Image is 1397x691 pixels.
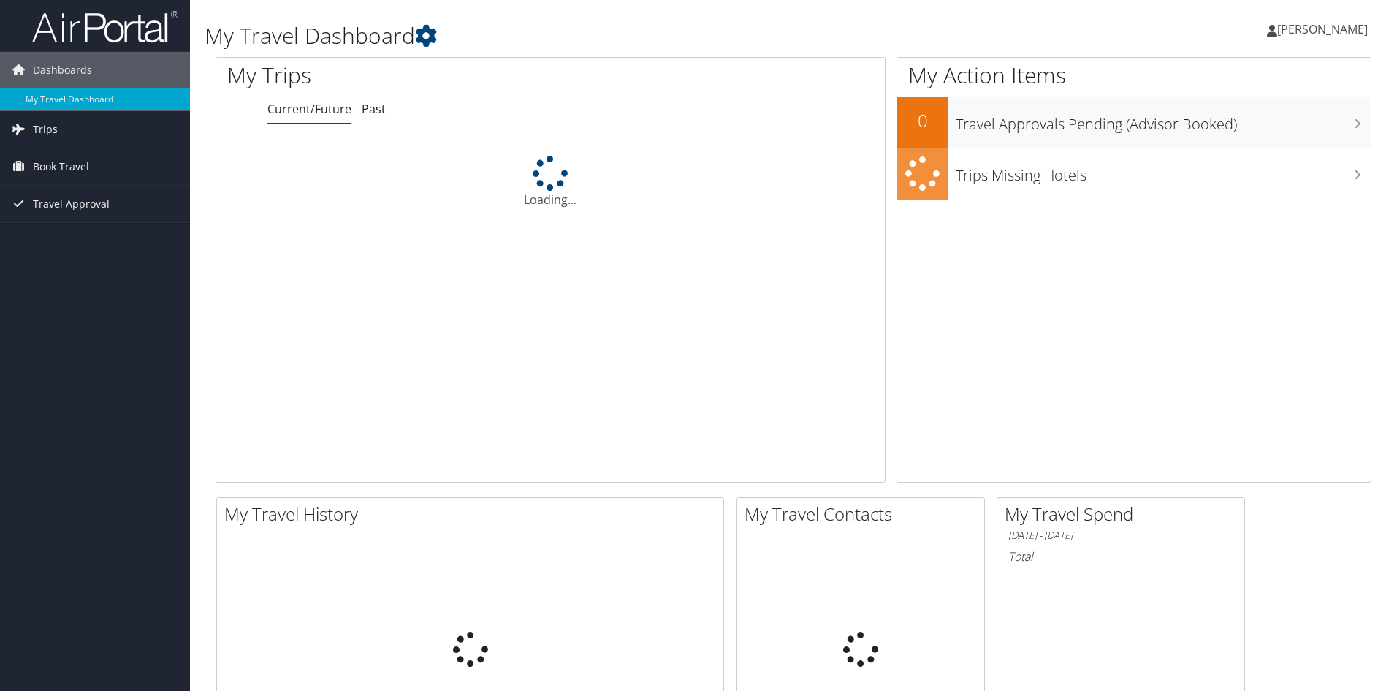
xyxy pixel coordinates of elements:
h1: My Travel Dashboard [205,20,990,51]
span: Dashboards [33,52,92,88]
img: airportal-logo.png [32,10,178,44]
h1: My Trips [227,60,595,91]
a: Current/Future [267,101,351,117]
a: [PERSON_NAME] [1267,7,1382,51]
a: 0Travel Approvals Pending (Advisor Booked) [897,97,1371,148]
h6: Total [1008,548,1233,564]
h3: Travel Approvals Pending (Advisor Booked) [956,107,1371,135]
div: Loading... [216,156,885,208]
span: Book Travel [33,148,89,185]
h2: My Travel Contacts [745,502,984,526]
span: [PERSON_NAME] [1277,21,1368,37]
span: Travel Approval [33,186,110,222]
a: Past [362,101,386,117]
h6: [DATE] - [DATE] [1008,529,1233,543]
span: Trips [33,111,58,148]
h3: Trips Missing Hotels [956,158,1371,186]
a: Trips Missing Hotels [897,148,1371,200]
h2: My Travel Spend [1005,502,1244,526]
h1: My Action Items [897,60,1371,91]
h2: My Travel History [224,502,723,526]
h2: 0 [897,108,948,133]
